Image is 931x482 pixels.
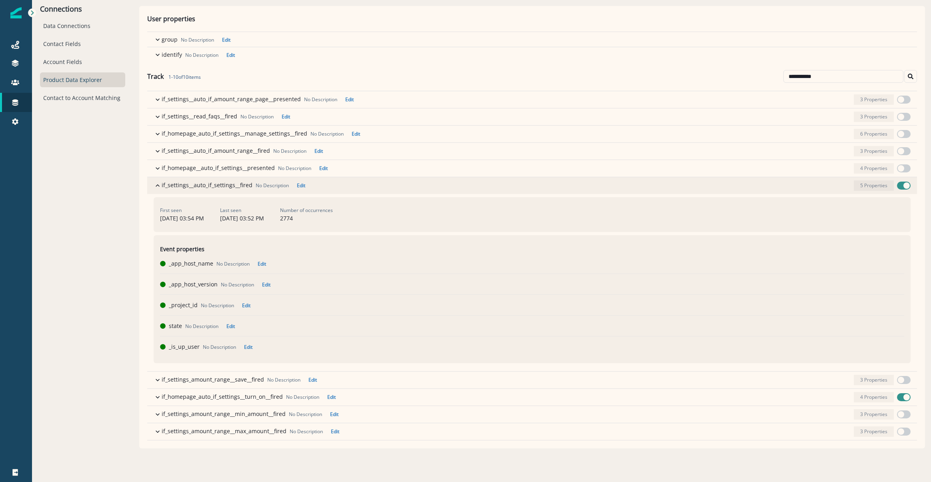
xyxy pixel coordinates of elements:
[325,411,338,418] button: Edit
[169,259,213,268] p: _app_host_name
[181,36,214,44] p: No Description
[147,372,917,388] button: if_settings_amount_range__save__firedNo DescriptionEdit3 Properties
[162,35,178,44] p: group
[220,214,264,222] p: [DATE] 03:52 PM
[322,394,336,400] button: Edit
[310,148,323,154] button: Edit
[147,160,917,177] button: if_homepage__auto_if_settings__presentedNo DescriptionEdit4 Properties
[258,260,266,267] p: Edit
[147,423,917,440] button: if_settings_amount_range__max_amount__firedNo DescriptionEdit3 Properties
[147,126,917,142] button: if_homepage_auto_if_settings__manage_settings__firedNo DescriptionEdit6 Properties
[147,194,917,371] div: if_settings__auto_if_settings__firedNo DescriptionEdit5 Properties
[216,260,250,268] p: No Description
[220,207,264,214] p: Last seen
[345,96,354,103] p: Edit
[40,18,125,33] div: Data Connections
[147,389,917,406] button: if_homepage_auto_if_settings__turn_on__firedNo DescriptionEdit4 Properties
[147,32,917,47] button: groupNo DescriptionEdit
[860,96,887,103] p: 3 Properties
[860,148,887,155] p: 3 Properties
[160,245,204,253] p: Event properties
[256,182,289,189] p: No Description
[226,323,235,330] p: Edit
[904,70,917,83] button: Search
[240,113,274,120] p: No Description
[352,130,360,137] p: Edit
[10,7,22,18] img: Inflection
[147,143,917,160] button: if_settings__auto_if_amount_range__firedNo DescriptionEdit3 Properties
[147,47,917,62] button: identifyNo DescriptionEdit
[40,72,125,87] div: Product Data Explorer
[292,182,305,189] button: Edit
[860,376,887,384] p: 3 Properties
[147,108,917,125] button: if_settings__read_faqs__firedNo DescriptionEdit3 Properties
[164,74,201,80] span: 1 - 10 of 10 items
[262,281,270,288] p: Edit
[860,130,887,138] p: 6 Properties
[242,302,250,309] p: Edit
[286,394,319,401] p: No Description
[221,281,254,288] p: No Description
[162,129,307,138] p: if_homepage_auto_if_settings__manage_settings__fired
[277,113,290,120] button: Edit
[147,14,195,32] p: User properties
[217,36,230,43] button: Edit
[162,112,237,120] p: if_settings__read_faqs__fired
[860,428,887,435] p: 3 Properties
[147,177,917,194] button: if_settings__auto_if_settings__firedNo DescriptionEdit5 Properties
[201,302,234,309] p: No Description
[297,182,305,189] p: Edit
[162,50,182,59] p: identify
[327,394,336,400] p: Edit
[290,428,323,435] p: No Description
[162,375,264,384] p: if_settings_amount_range__save__fired
[314,148,323,154] p: Edit
[860,394,887,401] p: 4 Properties
[162,95,301,103] p: if_settings__auto_if_amount_range_page__presented
[860,165,887,172] p: 4 Properties
[169,280,218,288] p: _app_host_version
[185,323,218,330] p: No Description
[237,302,250,309] button: Edit
[40,90,125,105] div: Contact to Account Matching
[40,36,125,51] div: Contact Fields
[162,392,283,401] p: if_homepage_auto_if_settings__turn_on__fired
[40,54,125,69] div: Account Fields
[267,376,300,384] p: No Description
[282,113,290,120] p: Edit
[860,113,887,120] p: 3 Properties
[310,130,344,138] p: No Description
[314,165,328,172] button: Edit
[280,207,333,222] div: 2774
[860,411,887,418] p: 3 Properties
[304,96,337,103] p: No Description
[222,323,235,330] button: Edit
[160,207,204,214] p: First seen
[185,52,218,59] p: No Description
[347,130,360,137] button: Edit
[289,411,322,418] p: No Description
[147,72,201,81] p: Track
[253,260,266,267] button: Edit
[162,410,286,418] p: if_settings_amount_range__min_amount__fired
[147,406,917,423] button: if_settings_amount_range__min_amount__firedNo DescriptionEdit3 Properties
[273,148,306,155] p: No Description
[162,427,286,435] p: if_settings_amount_range__max_amount__fired
[169,322,182,330] p: state
[326,428,339,435] button: Edit
[162,164,275,172] p: if_homepage__auto_if_settings__presented
[147,91,917,108] button: if_settings__auto_if_amount_range_page__presentedNo DescriptionEdit3 Properties
[280,207,333,214] p: Number of occurrences
[160,214,204,222] p: [DATE] 03:54 PM
[278,165,311,172] p: No Description
[169,342,200,351] p: _is_up_user
[239,344,252,350] button: Edit
[330,411,338,418] p: Edit
[40,5,125,14] p: Connections
[257,281,270,288] button: Edit
[222,52,235,58] button: Edit
[162,146,270,155] p: if_settings__auto_if_amount_range__fired
[203,344,236,351] p: No Description
[860,182,887,189] p: 5 Properties
[222,36,230,43] p: Edit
